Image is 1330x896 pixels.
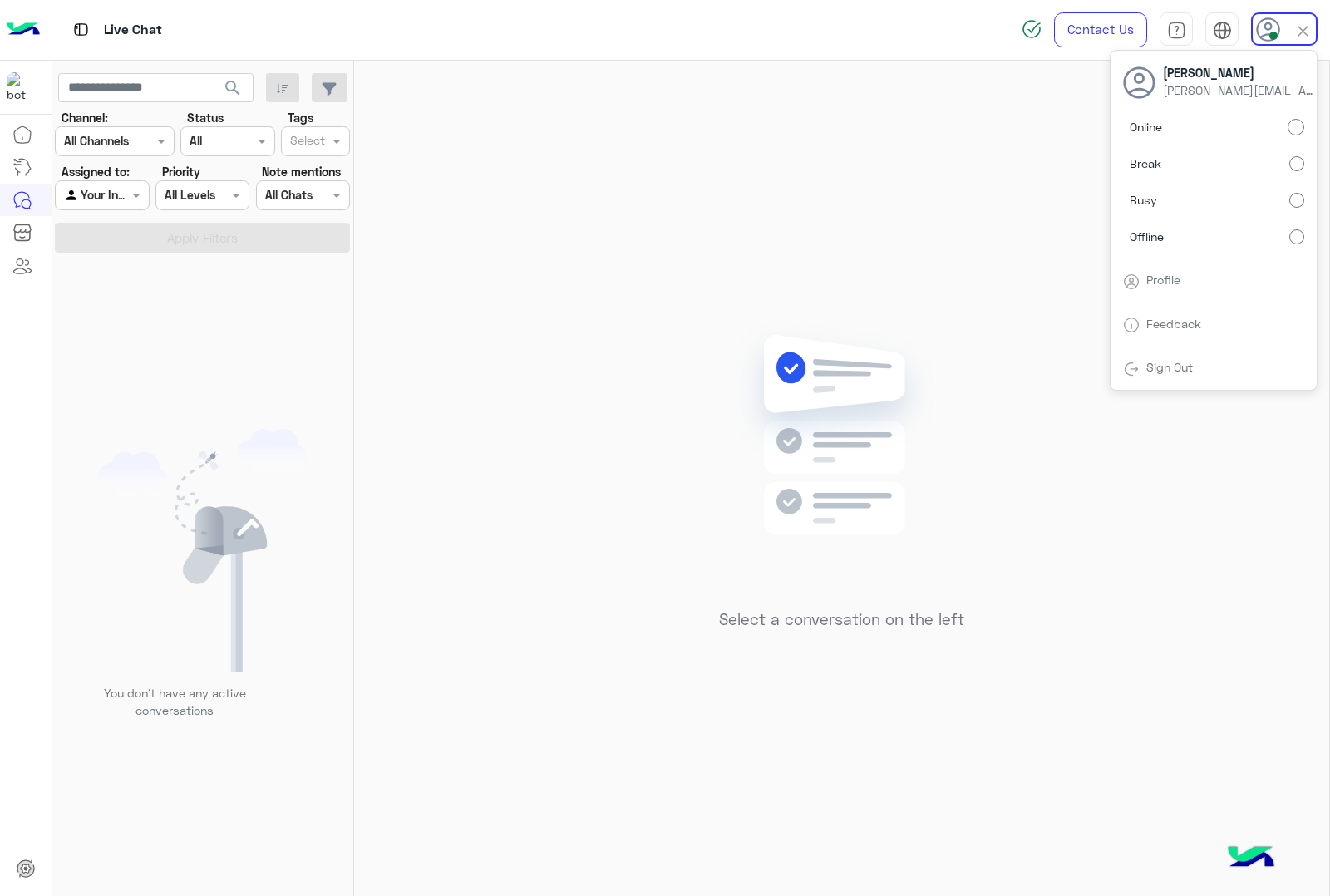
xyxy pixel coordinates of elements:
[1146,273,1180,287] a: Profile
[62,163,130,180] label: Assigned to:
[1222,830,1280,888] img: hulul-logo.png
[1163,81,1313,99] span: [PERSON_NAME][EMAIL_ADDRESS][DOMAIN_NAME]
[98,429,308,672] img: empty users
[1160,12,1193,47] a: tab
[1054,12,1147,47] a: Contact Us
[719,610,964,629] h5: Select a conversation on the left
[1288,119,1304,135] input: Online
[1123,317,1140,333] img: tab
[1293,22,1313,41] img: close
[91,684,259,720] p: You don’t have any active conversations
[1130,191,1157,209] span: Busy
[1213,21,1232,40] img: tab
[71,19,91,40] img: tab
[262,163,341,180] label: Note mentions
[1167,21,1186,40] img: tab
[62,109,108,126] label: Channel:
[1130,155,1161,172] span: Break
[1146,360,1193,374] a: Sign Out
[1123,361,1140,377] img: tab
[104,19,162,42] p: Live Chat
[1163,64,1313,81] span: [PERSON_NAME]
[1022,19,1042,39] img: spinner
[162,163,200,180] label: Priority
[1130,228,1164,245] span: Offline
[187,109,224,126] label: Status
[1123,273,1140,290] img: tab
[213,73,254,109] button: search
[7,12,40,47] img: Logo
[1130,118,1162,135] span: Online
[288,109,313,126] label: Tags
[55,223,350,253] button: Apply Filters
[1289,156,1304,171] input: Break
[288,131,325,153] div: Select
[1289,229,1304,244] input: Offline
[7,72,37,102] img: 713415422032625
[1146,317,1201,331] a: Feedback
[1289,193,1304,208] input: Busy
[722,322,962,598] img: no messages
[223,78,243,98] span: search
